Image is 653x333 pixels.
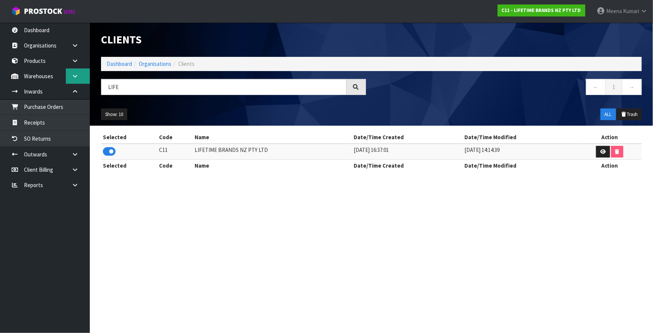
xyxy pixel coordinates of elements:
[157,160,193,172] th: Code
[11,6,21,16] img: cube-alt.png
[377,79,642,97] nav: Page navigation
[107,60,132,67] a: Dashboard
[463,131,578,143] th: Date/Time Modified
[139,60,171,67] a: Organisations
[578,131,642,143] th: Action
[101,109,127,120] button: Show: 10
[352,131,463,143] th: Date/Time Created
[64,8,75,15] small: WMS
[617,109,642,120] button: Trash
[605,79,622,95] a: 1
[623,7,639,15] span: Kumari
[24,6,62,16] span: ProStock
[178,60,195,67] span: Clients
[498,4,585,16] a: C11 - LIFETIME BRANDS NZ PTY LTD
[193,160,352,172] th: Name
[601,109,616,120] button: ALL
[193,131,352,143] th: Name
[463,160,578,172] th: Date/Time Modified
[101,34,366,46] h1: Clients
[606,7,622,15] span: Meena
[502,7,581,13] strong: C11 - LIFETIME BRANDS NZ PTY LTD
[157,144,193,160] td: C11
[101,131,157,143] th: Selected
[157,131,193,143] th: Code
[578,160,642,172] th: Action
[622,79,642,95] a: →
[586,79,606,95] a: ←
[101,79,347,95] input: Search organisations
[193,144,352,160] td: LIFETIME BRANDS NZ PTY LTD
[352,160,463,172] th: Date/Time Created
[101,160,157,172] th: Selected
[352,144,463,160] td: [DATE] 16:37:01
[463,144,578,160] td: [DATE] 14:14:39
